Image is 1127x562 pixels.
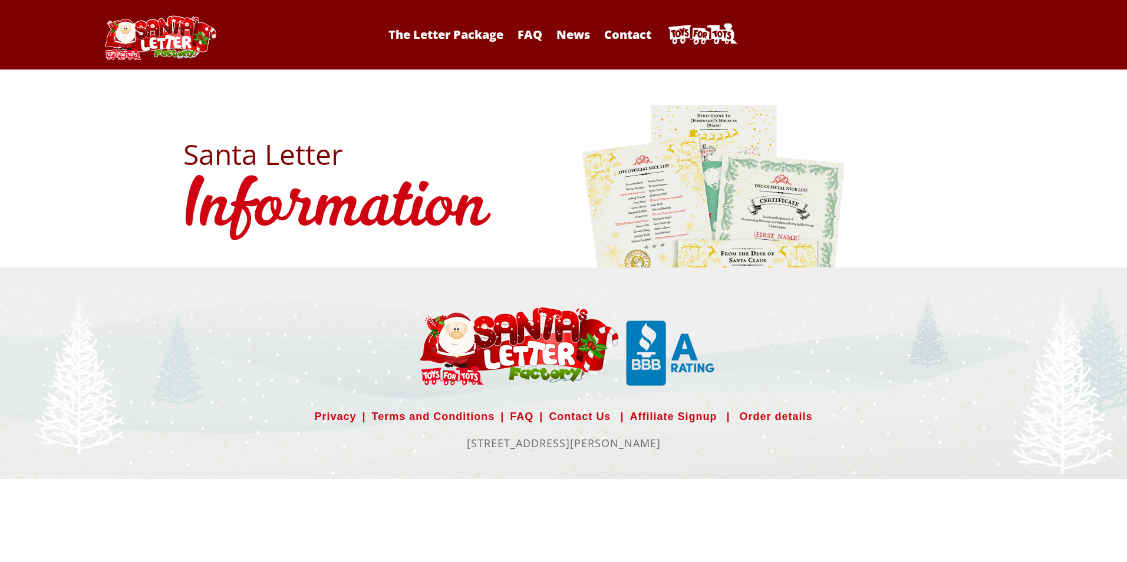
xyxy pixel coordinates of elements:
span: | [533,407,549,426]
a: Contact Us [549,407,611,426]
h2: Santa Letter [183,140,944,168]
a: Contact [598,27,657,42]
a: The Letter Package [383,27,509,42]
img: Santa Letter Logo [101,15,219,60]
span: | [720,407,736,426]
img: Toys For Tots [665,21,739,49]
a: Terms and Conditions [372,407,495,426]
a: FAQ [512,27,548,42]
span: | [614,407,630,426]
a: FAQ [510,407,533,426]
a: Affiliate Signup [630,407,717,426]
h1: Information [183,168,944,250]
img: Santa Letter Small Logo [413,306,624,386]
a: Order details [739,407,812,426]
a: Privacy [314,407,356,426]
p: [STREET_ADDRESS][PERSON_NAME] [183,434,944,452]
a: News [551,27,596,42]
span: | [495,407,510,426]
span: | [357,407,372,426]
img: Santa Letter Small Logo [626,320,714,385]
img: letters.png [581,103,846,432]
